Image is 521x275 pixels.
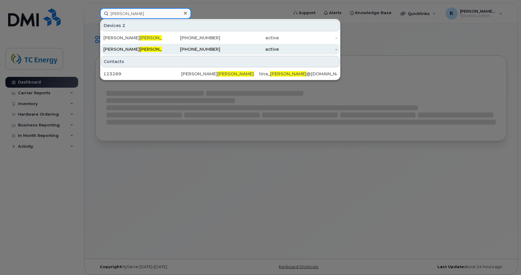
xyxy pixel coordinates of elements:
div: [PERSON_NAME] [103,35,162,41]
div: Devices [101,20,340,31]
div: 123289 [103,71,181,77]
div: [PERSON_NAME] [103,46,162,52]
iframe: Messenger Launcher [495,249,516,270]
span: [PERSON_NAME] [140,35,176,41]
div: [PHONE_NUMBER] [162,35,221,41]
span: [PERSON_NAME] [270,71,306,77]
span: [PERSON_NAME] [218,71,254,77]
div: active [220,35,279,41]
span: [PERSON_NAME] [140,47,176,52]
div: [PHONE_NUMBER] [162,46,221,52]
a: [PERSON_NAME][PERSON_NAME][PHONE_NUMBER]active- [101,32,340,43]
div: [PERSON_NAME] [181,71,259,77]
div: tina_ @[DOMAIN_NAME] [259,71,337,77]
a: 123289[PERSON_NAME][PERSON_NAME]tina_[PERSON_NAME]@[DOMAIN_NAME] [101,68,340,79]
div: - [279,46,337,52]
a: [PERSON_NAME][PERSON_NAME][PHONE_NUMBER]active- [101,44,340,55]
div: - [279,35,337,41]
span: 2 [122,23,125,29]
div: active [220,46,279,52]
div: Contacts [101,56,340,67]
